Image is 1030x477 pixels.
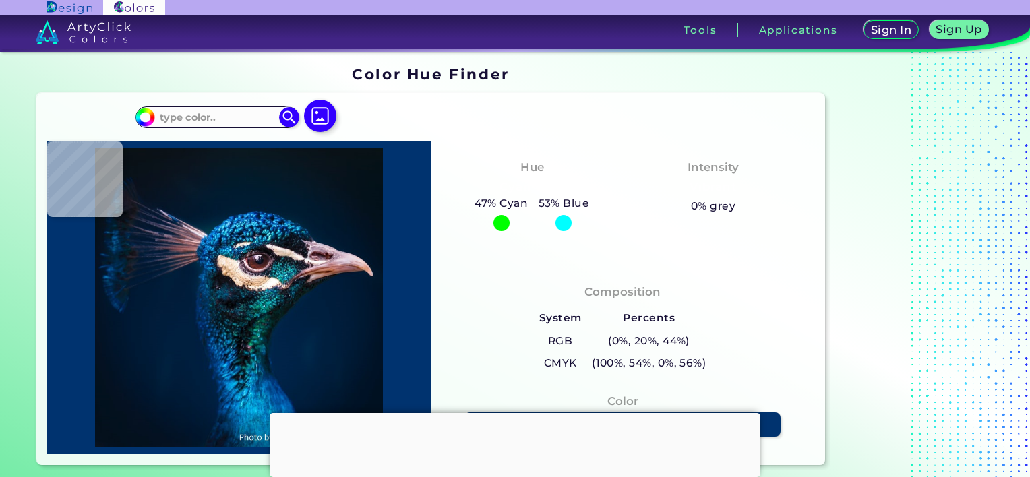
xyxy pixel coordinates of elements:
[684,25,717,35] h3: Tools
[864,20,919,39] a: Sign In
[270,413,760,474] iframe: Advertisement
[304,100,336,132] img: icon picture
[759,25,838,35] h3: Applications
[584,282,661,302] h4: Composition
[871,24,911,35] h5: Sign In
[494,179,570,195] h3: Cyan-Blue
[352,64,509,84] h1: Color Hue Finder
[36,20,131,44] img: logo_artyclick_colors_white.svg
[520,158,544,177] h4: Hue
[54,148,424,447] img: img_pavlin.jpg
[279,107,299,127] img: icon search
[534,352,586,375] h5: CMYK
[607,391,638,411] h4: Color
[470,195,533,212] h5: 47% Cyan
[47,1,92,14] img: ArtyClick Design logo
[688,158,739,177] h4: Intensity
[936,24,981,34] h5: Sign Up
[930,20,989,39] a: Sign Up
[691,197,735,215] h5: 0% grey
[533,195,595,212] h5: 53% Blue
[684,179,743,195] h3: Vibrant
[534,329,586,352] h5: RGB
[534,307,586,329] h5: System
[586,307,711,329] h5: Percents
[586,329,711,352] h5: (0%, 20%, 44%)
[154,108,280,126] input: type color..
[830,61,999,470] iframe: Advertisement
[586,352,711,375] h5: (100%, 54%, 0%, 56%)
